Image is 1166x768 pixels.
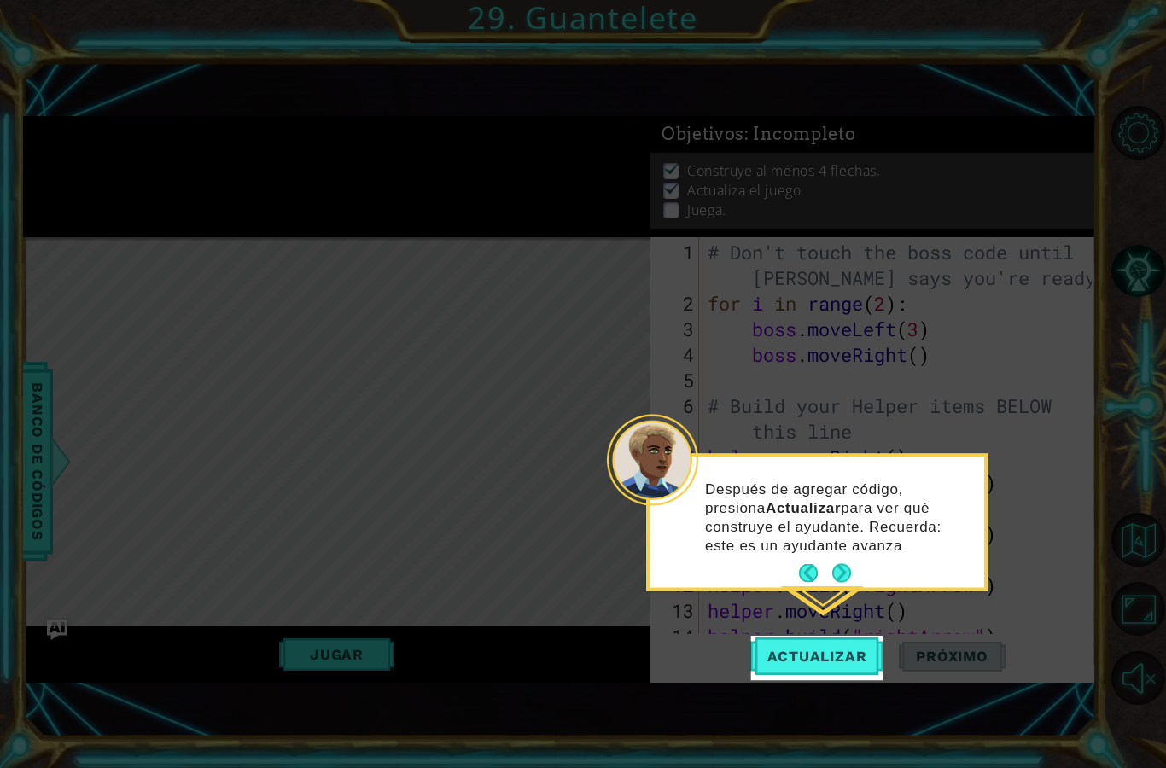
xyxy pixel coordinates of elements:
[832,564,851,583] button: Next
[766,499,841,515] strong: Actualizar
[705,480,972,555] p: Después de agregar código, presiona para ver qué construye el ayudante. Recuerda: este es un ayud...
[799,564,832,583] button: Back
[750,634,884,678] button: Actualizar
[750,648,884,665] span: Actualizar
